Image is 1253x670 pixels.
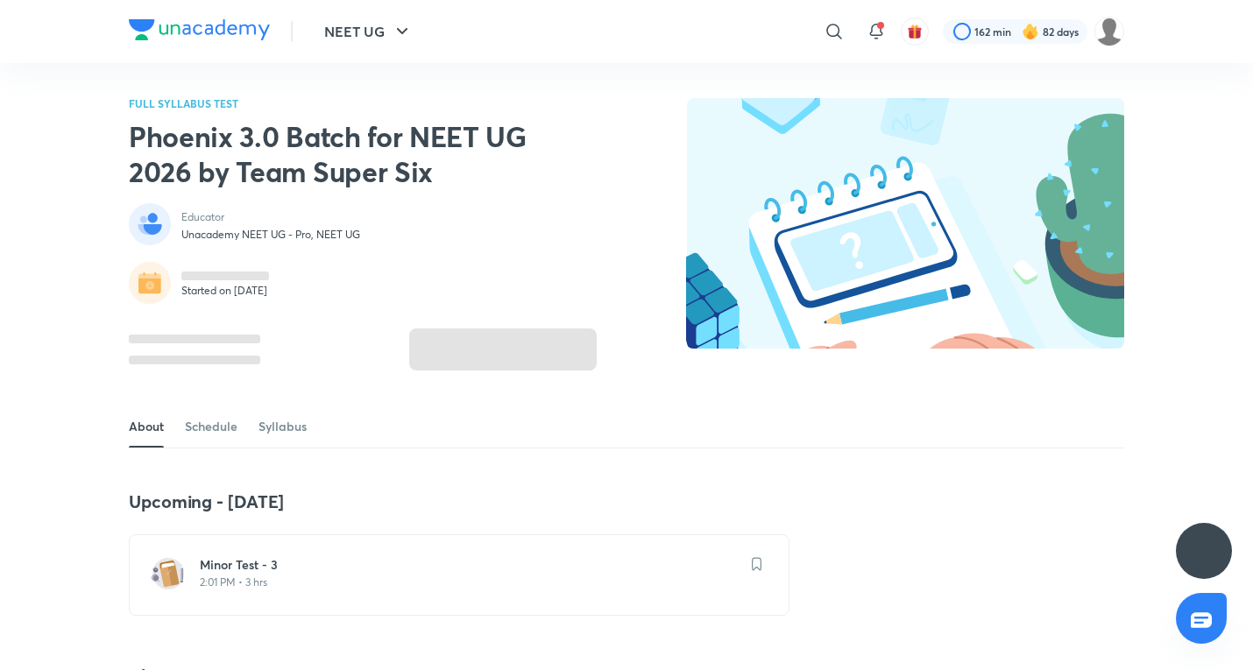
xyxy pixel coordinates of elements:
h6: Minor Test - 3 [200,556,740,574]
a: Schedule [185,406,237,448]
p: Unacademy NEET UG - Pro, NEET UG [181,228,360,242]
img: test [151,556,186,591]
h2: Phoenix 3.0 Batch for NEET UG 2026 by Team Super Six [129,119,577,189]
p: Educator [181,210,360,224]
p: Started on [DATE] [181,284,269,298]
a: Syllabus [258,406,307,448]
a: Company Logo [129,19,270,45]
a: About [129,406,164,448]
img: save [752,557,762,571]
img: streak [1022,23,1039,40]
button: NEET UG [314,14,423,49]
img: Company Logo [129,19,270,40]
img: avatar [907,24,923,39]
h4: Upcoming - [DATE] [129,490,789,513]
p: 2:01 PM • 3 hrs [200,575,740,589]
img: ttu [1193,540,1214,561]
button: avatar [901,18,929,46]
p: FULL SYLLABUS TEST [129,98,597,109]
img: Kushagra Singh [1094,17,1124,46]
